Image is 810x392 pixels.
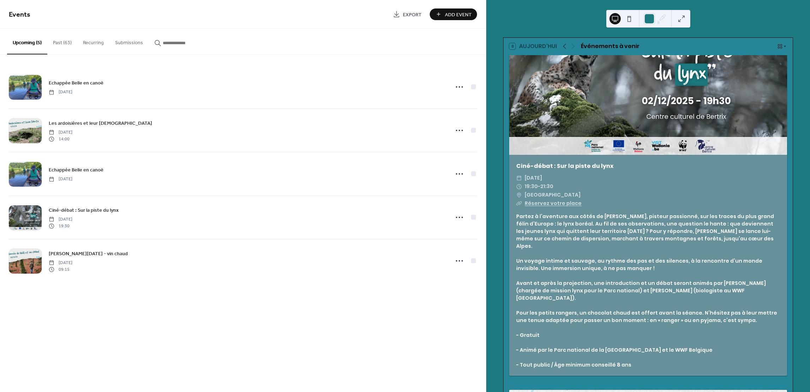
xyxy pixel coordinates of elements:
[49,119,152,127] a: Les ardoisières et leur [DEMOGRAPHIC_DATA]
[49,260,72,266] span: [DATE]
[49,89,72,95] span: [DATE]
[49,266,72,273] span: 09:15
[516,182,522,191] div: ​
[516,191,522,199] div: ​
[509,213,787,369] div: Partez à l’aventure aux côtés de [PERSON_NAME], pisteur passionné, sur les traces du plus grand f...
[525,200,582,207] a: Réservez votre place
[525,191,580,199] span: [GEOGRAPHIC_DATA]
[49,216,72,223] span: [DATE]
[49,79,103,87] a: Echappée Belle en canoë
[49,136,72,142] span: 14:00
[49,120,152,127] span: Les ardoisières et leur [DEMOGRAPHIC_DATA]
[49,166,103,174] a: Echappée Belle en canoë
[109,29,149,54] button: Submissions
[516,174,522,182] div: ​
[516,162,614,170] a: Ciné-débat : Sur la piste du lynx
[49,206,119,214] a: Ciné-débat : Sur la piste du lynx
[49,129,72,136] span: [DATE]
[9,8,30,22] span: Events
[49,250,128,258] a: [PERSON_NAME][DATE] - vin chaud
[388,8,427,20] a: Export
[525,174,542,182] span: [DATE]
[49,223,72,229] span: 19:30
[538,182,540,191] span: -
[49,176,72,182] span: [DATE]
[540,182,553,191] span: 21:30
[581,42,639,51] div: Événements à venir
[47,29,77,54] button: Past (63)
[49,207,119,214] span: Ciné-débat : Sur la piste du lynx
[49,250,128,258] span: [PERSON_NAME][DATE] - vin chaud
[525,182,538,191] span: 19:30
[7,29,47,54] button: Upcoming (5)
[77,29,109,54] button: Recurring
[445,11,472,18] span: Add Event
[430,8,477,20] button: Add Event
[403,11,422,18] span: Export
[516,199,522,208] div: ​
